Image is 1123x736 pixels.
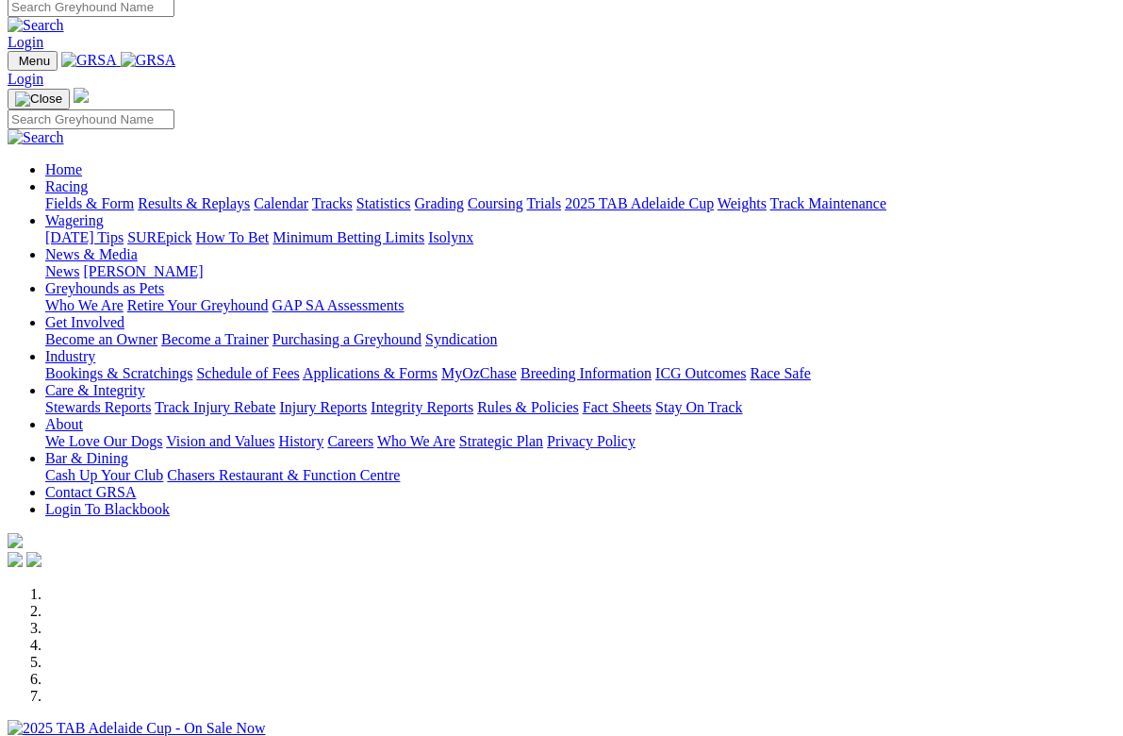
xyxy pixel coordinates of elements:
[45,297,124,313] a: Who We Are
[8,71,43,87] a: Login
[45,433,1115,450] div: About
[428,229,473,245] a: Isolynx
[770,195,886,211] a: Track Maintenance
[45,195,1115,212] div: Racing
[254,195,308,211] a: Calendar
[74,88,89,103] img: logo-grsa-white.png
[279,399,367,415] a: Injury Reports
[415,195,464,211] a: Grading
[8,533,23,548] img: logo-grsa-white.png
[61,52,117,69] img: GRSA
[655,399,742,415] a: Stay On Track
[45,280,164,296] a: Greyhounds as Pets
[377,433,455,449] a: Who We Are
[441,365,517,381] a: MyOzChase
[45,161,82,177] a: Home
[45,331,1115,348] div: Get Involved
[121,52,176,69] img: GRSA
[45,348,95,364] a: Industry
[26,552,41,567] img: twitter.svg
[19,54,50,68] span: Menu
[45,331,157,347] a: Become an Owner
[45,263,1115,280] div: News & Media
[272,229,424,245] a: Minimum Betting Limits
[45,229,1115,246] div: Wagering
[45,382,145,398] a: Care & Integrity
[45,263,79,279] a: News
[45,246,138,262] a: News & Media
[468,195,523,211] a: Coursing
[83,263,203,279] a: [PERSON_NAME]
[278,433,323,449] a: History
[425,331,497,347] a: Syndication
[15,92,62,107] img: Close
[8,129,64,146] img: Search
[161,331,269,347] a: Become a Trainer
[45,399,151,415] a: Stewards Reports
[371,399,473,415] a: Integrity Reports
[8,109,174,129] input: Search
[312,195,353,211] a: Tracks
[45,229,124,245] a: [DATE] Tips
[583,399,652,415] a: Fact Sheets
[45,467,1115,484] div: Bar & Dining
[45,484,136,500] a: Contact GRSA
[8,89,70,109] button: Toggle navigation
[45,501,170,517] a: Login To Blackbook
[327,433,373,449] a: Careers
[520,365,652,381] a: Breeding Information
[547,433,636,449] a: Privacy Policy
[45,365,1115,382] div: Industry
[127,297,269,313] a: Retire Your Greyhound
[45,365,192,381] a: Bookings & Scratchings
[45,450,128,466] a: Bar & Dining
[272,297,405,313] a: GAP SA Assessments
[8,552,23,567] img: facebook.svg
[155,399,275,415] a: Track Injury Rebate
[45,433,162,449] a: We Love Our Dogs
[45,195,134,211] a: Fields & Form
[655,365,746,381] a: ICG Outcomes
[718,195,767,211] a: Weights
[45,314,124,330] a: Get Involved
[750,365,810,381] a: Race Safe
[8,17,64,34] img: Search
[167,467,400,483] a: Chasers Restaurant & Function Centre
[196,365,299,381] a: Schedule of Fees
[526,195,561,211] a: Trials
[8,51,58,71] button: Toggle navigation
[45,297,1115,314] div: Greyhounds as Pets
[459,433,543,449] a: Strategic Plan
[45,212,104,228] a: Wagering
[8,34,43,50] a: Login
[45,416,83,432] a: About
[127,229,191,245] a: SUREpick
[272,331,421,347] a: Purchasing a Greyhound
[196,229,270,245] a: How To Bet
[477,399,579,415] a: Rules & Policies
[45,399,1115,416] div: Care & Integrity
[138,195,250,211] a: Results & Replays
[356,195,411,211] a: Statistics
[303,365,438,381] a: Applications & Forms
[45,467,163,483] a: Cash Up Your Club
[45,178,88,194] a: Racing
[166,433,274,449] a: Vision and Values
[565,195,714,211] a: 2025 TAB Adelaide Cup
